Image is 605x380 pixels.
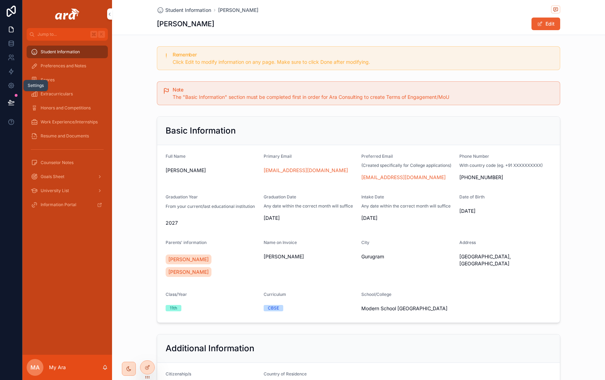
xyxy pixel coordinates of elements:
[166,167,258,174] span: [PERSON_NAME]
[27,130,108,142] a: Resume and Documents
[157,7,211,14] a: Student Information
[27,102,108,114] a: Honors and Competitions
[41,63,86,69] span: Preferences and Notes
[361,215,454,222] span: [DATE]
[361,194,384,199] span: Intake Date
[49,364,66,371] p: My Ara
[361,240,369,245] span: City
[22,41,112,220] div: scrollable content
[361,305,454,312] span: Modern School [GEOGRAPHIC_DATA]
[459,194,485,199] span: Date of Birth
[264,253,356,260] span: [PERSON_NAME]
[41,202,76,208] span: Information Portal
[173,94,554,101] div: The "Basic Information" section must be completed first in order for Ara Consulting to create Ter...
[268,305,279,311] div: CBSE
[27,184,108,197] a: University List
[166,292,187,297] span: Class/Year
[30,363,40,372] span: MA
[170,305,177,311] div: 11th
[264,203,353,209] span: Any date within the correct month will suffice
[173,87,554,92] h5: Note
[264,194,296,199] span: Graduation Date
[166,255,211,264] a: [PERSON_NAME]
[166,267,211,277] a: [PERSON_NAME]
[361,154,393,159] span: Preferred Email
[459,163,543,168] span: With country code (eg. +91 XXXXXXXXXX)
[27,74,108,86] a: Scores
[41,174,64,179] span: Goals Sheet
[41,188,69,194] span: University List
[27,198,108,211] a: Information Portal
[41,91,73,97] span: Extracurriculars
[168,256,209,263] span: [PERSON_NAME]
[361,203,451,209] span: Any date within the correct month will suffice
[27,156,108,169] a: Counselor Notes
[27,88,108,100] a: Extracurriculars
[165,7,211,14] span: Student Information
[157,19,214,29] h1: [PERSON_NAME]
[166,219,258,226] span: 2027
[459,174,552,181] span: ‪[PHONE_NUMBER]‬
[173,59,370,65] span: Click Edit to modify information on any page. Make sure to click Done after modifying.
[264,240,297,245] span: Name on Invoice
[173,94,449,100] span: The "Basic Information" section must be completed first in order for Ara Consulting to create Ter...
[531,18,560,30] button: Edit
[27,116,108,128] a: Work Experience/Internships
[264,215,356,222] span: [DATE]
[166,154,186,159] span: Full Name
[173,59,554,66] div: Click Edit to modify information on any page. Make sure to click Done after modifying.
[55,8,79,20] img: App logo
[99,32,104,37] span: K
[361,253,454,260] span: Gurugram
[41,119,98,125] span: Work Experience/Internships
[459,240,476,245] span: Address
[459,154,489,159] span: Phone Number
[361,292,391,297] span: School/College
[166,371,191,376] span: Citizenship/s
[264,167,348,174] a: [EMAIL_ADDRESS][DOMAIN_NAME]
[218,7,258,14] a: [PERSON_NAME]
[27,46,108,58] a: Student Information
[459,253,552,267] span: [GEOGRAPHIC_DATA], [GEOGRAPHIC_DATA]
[41,133,89,139] span: Resume and Documents
[37,32,88,37] span: Jump to...
[27,28,108,41] button: Jump to...K
[264,154,292,159] span: Primary Email
[361,163,451,168] span: (Created specifically for College applications)
[264,292,286,297] span: Curriculum
[27,60,108,72] a: Preferences and Notes
[166,343,254,354] h2: Additional Information
[41,160,74,165] span: Counselor Notes
[41,105,91,111] span: Honors and Competitions
[28,83,44,88] div: Settings
[166,194,198,199] span: Graduation Year
[361,174,446,181] a: [EMAIL_ADDRESS][DOMAIN_NAME]
[27,170,108,183] a: Goals Sheet
[166,125,236,136] h2: Basic Information
[173,52,554,57] h5: Remember
[168,269,209,276] span: [PERSON_NAME]
[41,77,55,83] span: Scores
[41,49,80,55] span: Student Information
[166,240,207,245] span: Parents' information
[264,371,307,376] span: Country of Residence
[459,208,552,215] span: [DATE]
[166,203,255,210] p: From your current/last educational institution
